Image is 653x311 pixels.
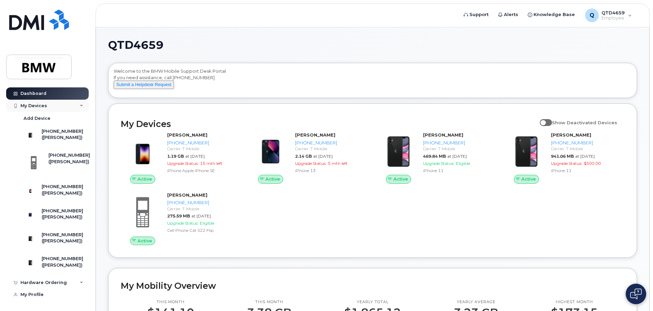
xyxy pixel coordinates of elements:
span: 15 mth left [200,161,222,166]
p: Yearly average [454,299,498,305]
a: Active[PERSON_NAME][PHONE_NUMBER]Carrier: T-Mobile1.19 GBat [DATE]Upgrade Status:15 mth leftiPhon... [121,132,241,184]
span: 2.14 GB [295,154,312,159]
div: Cell Phone Cat S22 Flip [167,227,238,233]
strong: [PERSON_NAME] [551,132,591,138]
strong: [PERSON_NAME] [295,132,335,138]
h2: My Devices [121,119,536,129]
img: Open chat [630,288,642,299]
span: at [DATE] [447,154,467,159]
span: at [DATE] [575,154,595,159]
span: Upgrade Status: [423,161,454,166]
span: Active [265,176,280,182]
span: 275.59 MB [167,213,190,218]
div: [PHONE_NUMBER] [167,199,238,206]
div: [PHONE_NUMBER] [167,140,238,146]
h2: My Mobility Overview [121,281,624,291]
strong: [PERSON_NAME] [167,192,207,198]
div: Carrier: T-Mobile [295,146,366,152]
span: Upgrade Status: [295,161,326,166]
div: [PHONE_NUMBER] [551,140,622,146]
strong: [PERSON_NAME] [167,132,207,138]
div: iPhone 11 [423,168,494,173]
span: 5 mth left [328,161,348,166]
span: 1.19 GB [167,154,184,159]
a: Active[PERSON_NAME][PHONE_NUMBER]Carrier: T-Mobile941.06 MBat [DATE]Upgrade Status:$500.00iPhone 11 [505,132,624,184]
span: Active [521,176,536,182]
span: Active [137,238,152,244]
span: at [DATE] [313,154,333,159]
a: Active[PERSON_NAME][PHONE_NUMBER]Carrier: T-Mobile469.84 MBat [DATE]Upgrade Status:EligibleiPhone 11 [377,132,496,184]
p: This month [247,299,291,305]
img: image20231002-3703462-10zne2t.jpeg [126,135,159,168]
a: Active[PERSON_NAME][PHONE_NUMBER]Carrier: T-Mobile275.59 MBat [DATE]Upgrade Status:EligibleCell P... [121,192,241,245]
span: 941.06 MB [551,154,574,159]
span: Eligible [456,161,470,166]
span: Upgrade Status: [167,221,199,226]
img: iPhone_11.jpg [382,135,415,168]
span: Active [137,176,152,182]
div: Carrier: T-Mobile [167,206,238,212]
div: Welcome to the BMW Mobile Support Desk Portal If you need assistance, call [PHONE_NUMBER]. [114,68,632,95]
a: Active[PERSON_NAME][PHONE_NUMBER]Carrier: T-Mobile2.14 GBat [DATE]Upgrade Status:5 mth leftiPhone 13 [249,132,368,184]
div: [PHONE_NUMBER] [423,140,494,146]
p: Yearly total [344,299,401,305]
div: iPhone Apple iPhone SE [167,168,238,173]
div: Carrier: T-Mobile [167,146,238,152]
span: Upgrade Status: [551,161,582,166]
p: This month [147,299,194,305]
span: at [DATE] [185,154,205,159]
img: iPhone_11.jpg [510,135,543,168]
div: iPhone 13 [295,168,366,173]
span: Show Deactivated Devices [552,120,617,125]
span: Active [393,176,408,182]
div: Carrier: T-Mobile [551,146,622,152]
span: QTD4659 [108,40,163,50]
a: Submit a Helpdesk Request [114,82,174,87]
div: iPhone 11 [551,168,622,173]
span: 469.84 MB [423,154,446,159]
strong: [PERSON_NAME] [423,132,463,138]
input: Show Deactivated Devices [540,116,545,122]
span: at [DATE] [191,213,211,218]
span: $500.00 [584,161,601,166]
span: Upgrade Status: [167,161,199,166]
p: Highest month [551,299,598,305]
span: Eligible [200,221,214,226]
div: [PHONE_NUMBER] [295,140,366,146]
div: Carrier: T-Mobile [423,146,494,152]
img: image20231002-3703462-1ig824h.jpeg [254,135,287,168]
button: Submit a Helpdesk Request [114,81,174,89]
